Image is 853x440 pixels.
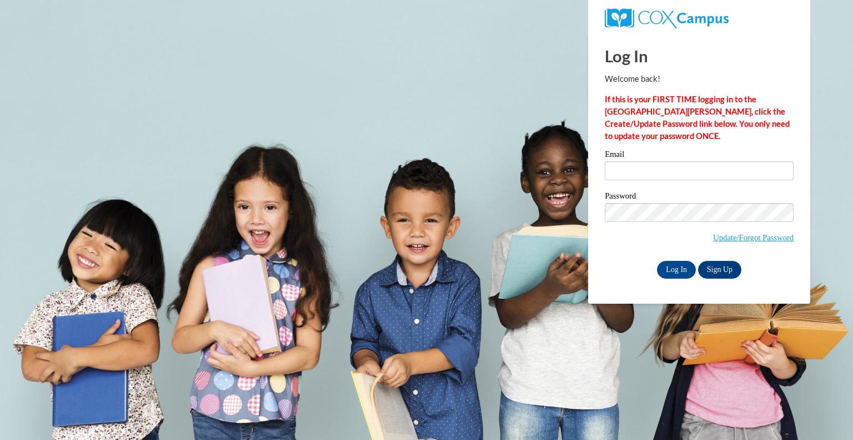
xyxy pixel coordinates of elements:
label: Email [605,150,794,161]
a: Update/Forgot Password [713,233,794,242]
a: Sign Up [698,261,741,279]
img: COX Campus [605,8,729,28]
input: Log In [657,261,696,279]
h1: Log In [605,45,794,67]
a: COX Campus [605,13,729,22]
p: Welcome back! [605,73,794,85]
label: Password [605,192,794,203]
strong: If this is your FIRST TIME logging in to the [GEOGRAPHIC_DATA][PERSON_NAME], click the Create/Upd... [605,95,790,141]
